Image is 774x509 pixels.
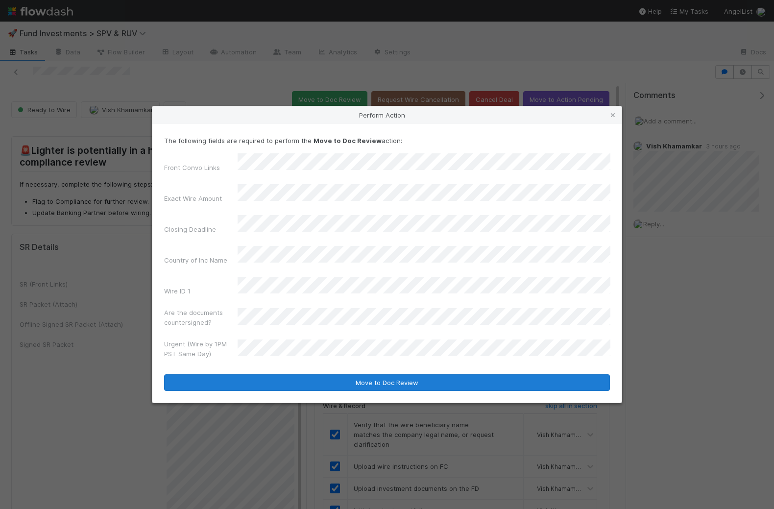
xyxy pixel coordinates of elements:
[164,136,610,145] p: The following fields are required to perform the action:
[164,163,220,172] label: Front Convo Links
[164,308,238,327] label: Are the documents countersigned?
[152,106,622,124] div: Perform Action
[164,374,610,391] button: Move to Doc Review
[164,224,216,234] label: Closing Deadline
[164,194,222,203] label: Exact Wire Amount
[314,137,382,145] strong: Move to Doc Review
[164,339,238,359] label: Urgent (Wire by 1PM PST Same Day)
[164,255,227,265] label: Country of Inc Name
[164,286,191,296] label: Wire ID 1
